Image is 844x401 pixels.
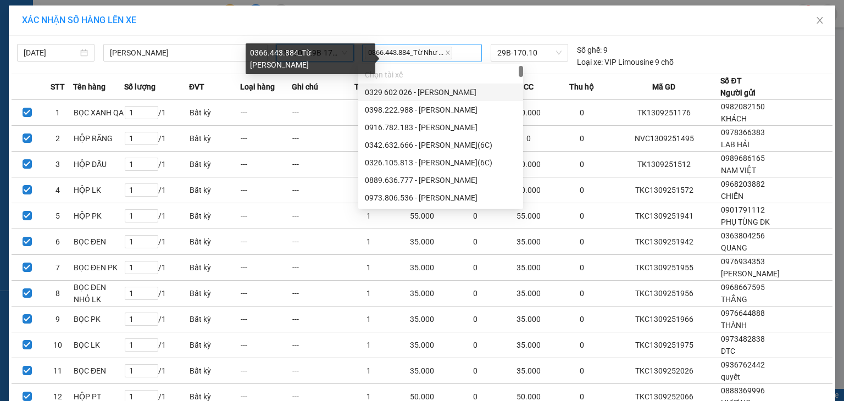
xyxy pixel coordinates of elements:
td: 35.000 [501,255,557,281]
td: 35.000 [395,229,450,255]
span: QUANG [721,243,747,252]
td: 1 [343,126,394,152]
td: 8 [42,281,73,307]
button: Close [804,5,835,36]
span: 0968203882 [721,180,765,188]
td: 9 [42,307,73,332]
td: --- [240,332,291,358]
td: 1 [343,152,394,177]
td: 40.000 [501,100,557,126]
td: BỌC LK [73,332,124,358]
td: 0 [557,152,608,177]
div: Chọn tài xế [358,66,523,83]
td: 2 [42,126,73,152]
td: --- [292,332,343,358]
td: / 1 [124,126,189,152]
td: 0 [557,255,608,281]
div: 0916.782.183 - [PERSON_NAME] [365,121,517,133]
td: TK1309251176 [608,100,720,126]
td: 40.000 [501,152,557,177]
span: close [445,50,451,55]
td: 0 [449,358,501,384]
td: 0 [557,229,608,255]
td: Bất kỳ [189,332,240,358]
td: 35.000 [501,358,557,384]
span: quyết [721,372,740,381]
td: / 1 [124,332,189,358]
td: TKC1309251955 [608,255,720,281]
td: 3 [42,152,73,177]
td: 0 [449,332,501,358]
div: 0398.222.988 - [PERSON_NAME] [365,104,517,116]
td: --- [292,358,343,384]
td: Bất kỳ [189,307,240,332]
td: 35.000 [395,358,450,384]
td: HỘP PK [73,203,124,229]
span: 0888369996 [721,386,765,395]
span: Ghi chú [292,81,318,93]
div: 0326.105.813 - NGUYỄN LÊ GIANG(6C) [358,154,523,171]
td: 55.000 [395,203,450,229]
span: 0968667595 [721,283,765,292]
div: Chọn tài xế [365,69,517,81]
span: PHỤ TÙNG DK [721,218,770,226]
td: 0 [449,229,501,255]
td: --- [240,281,291,307]
td: TKC1309251956 [608,281,720,307]
td: TKC1309251975 [608,332,720,358]
span: NAM VIỆT [721,166,756,175]
span: Thu hộ [569,81,594,93]
td: 0 [557,203,608,229]
span: STT [51,81,65,93]
div: 0329 602 026 - [PERSON_NAME] [365,86,517,98]
span: CC [524,81,534,93]
span: 0976644888 [721,309,765,318]
td: 1 [343,100,394,126]
td: --- [292,307,343,332]
td: 6 [42,229,73,255]
td: / 1 [124,177,189,203]
td: 1 [343,177,394,203]
td: Bất kỳ [189,100,240,126]
td: 0 [449,255,501,281]
div: 0329 602 026 - Trần Văn Chính [358,83,523,101]
td: --- [292,126,343,152]
td: / 1 [124,203,189,229]
td: 40.000 [501,177,557,203]
td: TK1309251512 [608,152,720,177]
td: 7 [42,255,73,281]
td: --- [292,281,343,307]
td: TKC1309252026 [608,358,720,384]
td: 0 [449,281,501,307]
span: 0363804256 [721,231,765,240]
td: --- [292,100,343,126]
td: Bất kỳ [189,281,240,307]
td: --- [292,152,343,177]
td: BỌC XANH QA [73,100,124,126]
td: 35.000 [395,307,450,332]
td: --- [240,152,291,177]
td: 1 [343,203,394,229]
div: 9 [577,44,608,56]
td: 4 [42,177,73,203]
td: 0 [557,332,608,358]
td: HỘP LK [73,177,124,203]
td: Bất kỳ [189,229,240,255]
span: ĐVT [189,81,204,93]
div: VIP Limousine 9 chỗ [577,56,674,68]
span: [PERSON_NAME] [721,269,780,278]
td: TKC1309251941 [608,203,720,229]
input: 13/09/2025 [24,47,78,59]
td: / 1 [124,358,189,384]
td: 35.000 [395,332,450,358]
td: --- [292,203,343,229]
td: BỌC ĐEN NHỎ LK [73,281,124,307]
td: / 1 [124,281,189,307]
span: LAB HẢI [721,140,749,149]
td: BỌC ĐEN PK [73,255,124,281]
span: 0366.443.884_Từ Như ... [365,47,452,59]
td: Bất kỳ [189,255,240,281]
td: 0 [557,100,608,126]
span: 0976934353 [721,257,765,266]
span: Thái Nguyên - Tuyên Quang [110,44,261,61]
